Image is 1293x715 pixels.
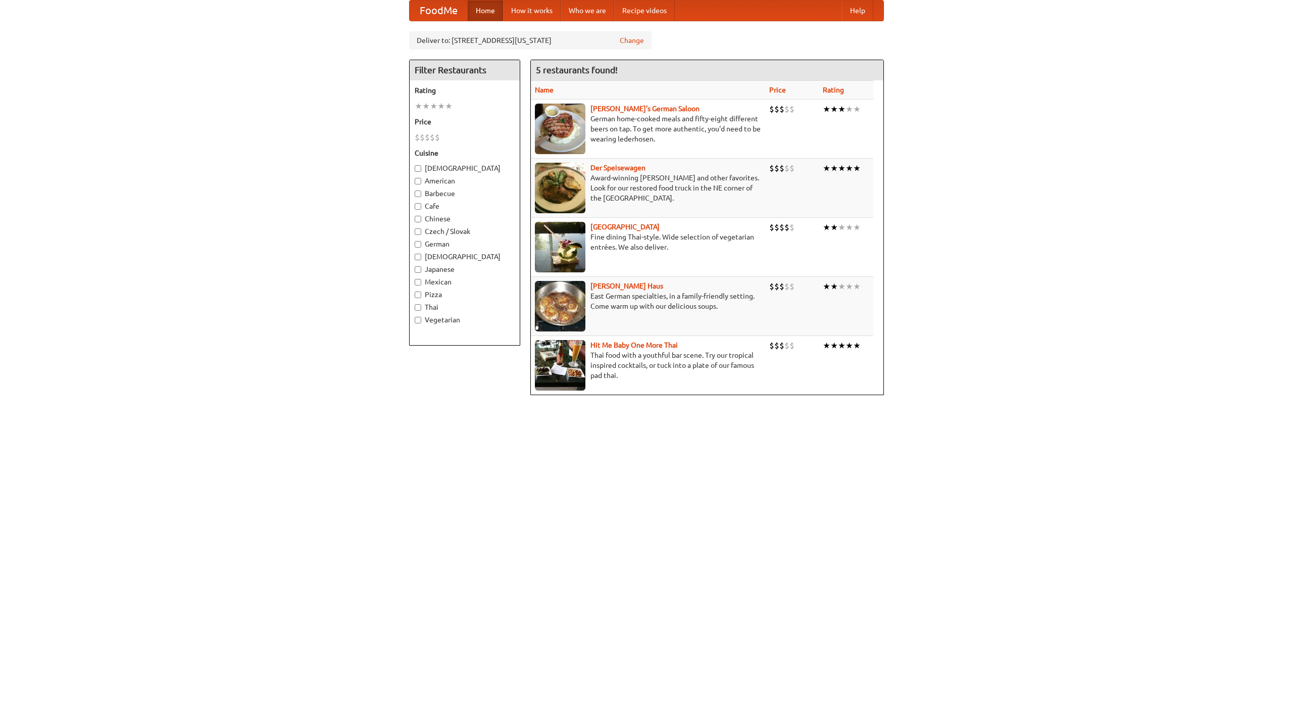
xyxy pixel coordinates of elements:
input: Barbecue [415,190,421,197]
h5: Price [415,117,515,127]
li: ★ [830,104,838,115]
li: ★ [823,222,830,233]
li: ★ [838,163,846,174]
li: ★ [415,101,422,112]
li: $ [769,281,774,292]
li: $ [774,163,779,174]
label: Pizza [415,290,515,300]
li: ★ [430,101,437,112]
a: Price [769,86,786,94]
li: ★ [846,222,853,233]
li: ★ [830,340,838,351]
li: $ [779,281,784,292]
li: $ [789,340,794,351]
input: Pizza [415,292,421,298]
li: $ [774,340,779,351]
a: [GEOGRAPHIC_DATA] [590,223,660,231]
li: ★ [830,222,838,233]
img: esthers.jpg [535,104,585,154]
li: $ [415,132,420,143]
input: Japanese [415,266,421,273]
label: Czech / Slovak [415,226,515,236]
a: Recipe videos [614,1,675,21]
li: $ [425,132,430,143]
p: Fine dining Thai-style. Wide selection of vegetarian entrées. We also deliver. [535,232,761,252]
b: Der Speisewagen [590,164,645,172]
li: ★ [846,281,853,292]
li: ★ [445,101,453,112]
li: $ [779,340,784,351]
li: $ [435,132,440,143]
a: Hit Me Baby One More Thai [590,341,678,349]
input: Vegetarian [415,317,421,323]
h4: Filter Restaurants [410,60,520,80]
input: German [415,241,421,248]
input: [DEMOGRAPHIC_DATA] [415,165,421,172]
li: $ [769,163,774,174]
label: German [415,239,515,249]
ng-pluralize: 5 restaurants found! [536,65,618,75]
div: Deliver to: [STREET_ADDRESS][US_STATE] [409,31,652,50]
label: [DEMOGRAPHIC_DATA] [415,252,515,262]
li: ★ [853,222,861,233]
p: German home-cooked meals and fifty-eight different beers on tap. To get more authentic, you'd nee... [535,114,761,144]
li: $ [779,163,784,174]
label: American [415,176,515,186]
li: $ [784,281,789,292]
label: Vegetarian [415,315,515,325]
p: Award-winning [PERSON_NAME] and other favorites. Look for our restored food truck in the NE corne... [535,173,761,203]
a: Name [535,86,554,94]
label: Cafe [415,201,515,211]
li: $ [784,104,789,115]
a: [PERSON_NAME]'s German Saloon [590,105,700,113]
label: Barbecue [415,188,515,199]
li: $ [774,222,779,233]
img: kohlhaus.jpg [535,281,585,331]
h5: Rating [415,85,515,96]
li: ★ [846,163,853,174]
li: $ [789,281,794,292]
li: ★ [838,222,846,233]
img: babythai.jpg [535,340,585,391]
a: How it works [503,1,561,21]
li: $ [774,281,779,292]
b: [PERSON_NAME] Haus [590,282,663,290]
label: Mexican [415,277,515,287]
li: ★ [846,340,853,351]
a: Help [842,1,873,21]
a: Who we are [561,1,614,21]
li: ★ [823,340,830,351]
li: $ [789,222,794,233]
label: Japanese [415,264,515,274]
img: satay.jpg [535,222,585,272]
input: Chinese [415,216,421,222]
label: Thai [415,302,515,312]
a: Rating [823,86,844,94]
label: Chinese [415,214,515,224]
input: Thai [415,304,421,311]
li: ★ [838,340,846,351]
li: $ [779,222,784,233]
li: ★ [853,104,861,115]
li: ★ [823,104,830,115]
p: East German specialties, in a family-friendly setting. Come warm up with our delicious soups. [535,291,761,311]
li: ★ [838,104,846,115]
li: ★ [823,163,830,174]
li: ★ [838,281,846,292]
a: Home [468,1,503,21]
p: Thai food with a youthful bar scene. Try our tropical inspired cocktails, or tuck into a plate of... [535,350,761,380]
li: ★ [422,101,430,112]
input: Czech / Slovak [415,228,421,235]
li: ★ [853,281,861,292]
input: Cafe [415,203,421,210]
li: $ [420,132,425,143]
li: $ [789,104,794,115]
li: $ [784,222,789,233]
li: $ [430,132,435,143]
input: Mexican [415,279,421,285]
li: ★ [823,281,830,292]
li: $ [789,163,794,174]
